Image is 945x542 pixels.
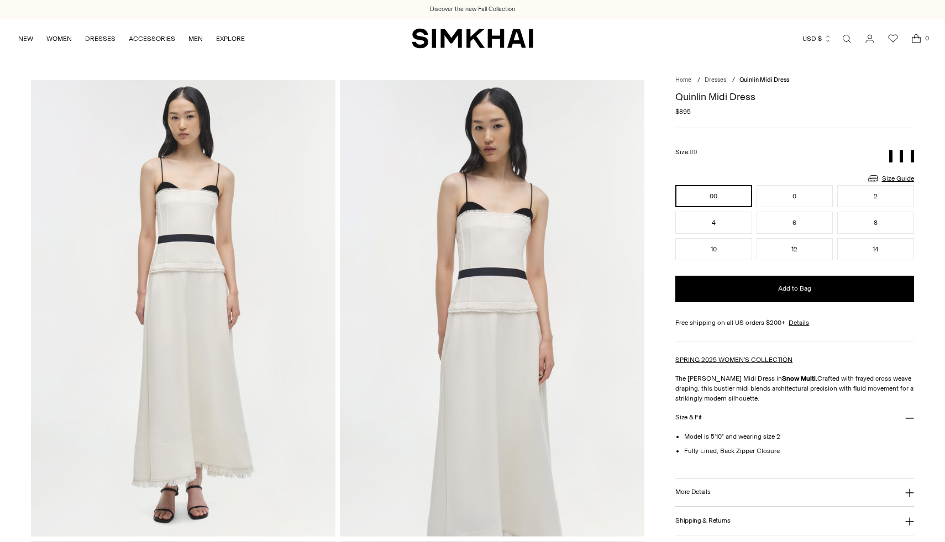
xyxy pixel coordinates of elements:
button: 10 [675,238,752,260]
a: WOMEN [46,27,72,51]
a: Open cart modal [905,28,927,50]
a: Size Guide [867,171,914,185]
span: 00 [690,149,697,156]
a: MEN [188,27,203,51]
h3: More Details [675,488,710,496]
label: Size: [675,147,697,157]
div: Free shipping on all US orders $200+ [675,318,914,328]
h3: Size & Fit [675,414,702,421]
div: / [697,76,700,85]
span: Add to Bag [778,284,811,293]
strong: Snow Multi. [782,375,817,382]
h3: Shipping & Returns [675,517,731,524]
img: Quinlin Midi Dress [31,80,335,536]
a: Details [789,318,809,328]
button: USD $ [802,27,832,51]
button: 12 [757,238,833,260]
a: SIMKHAI [412,28,533,49]
a: Go to the account page [859,28,881,50]
span: 0 [922,33,932,43]
span: Quinlin Midi Dress [739,76,789,83]
img: Quinlin Midi Dress [340,80,644,536]
button: Size & Fit [675,403,914,432]
li: Model is 5'10" and wearing size 2 [684,432,914,441]
button: 14 [837,238,914,260]
a: EXPLORE [216,27,245,51]
button: 2 [837,185,914,207]
a: DRESSES [85,27,116,51]
a: Open search modal [836,28,858,50]
button: Shipping & Returns [675,507,914,535]
button: Add to Bag [675,276,914,302]
button: 6 [757,212,833,234]
div: / [732,76,735,85]
button: 0 [757,185,833,207]
h1: Quinlin Midi Dress [675,92,914,102]
button: More Details [675,478,914,507]
a: ACCESSORIES [129,27,175,51]
a: Home [675,76,691,83]
nav: breadcrumbs [675,76,914,85]
a: Dresses [705,76,726,83]
a: SPRING 2025 WOMEN'S COLLECTION [675,356,792,364]
span: $895 [675,107,691,117]
li: Fully Lined, Back Zipper Closure [684,446,914,456]
button: 8 [837,212,914,234]
a: NEW [18,27,33,51]
a: Discover the new Fall Collection [430,5,515,14]
a: Wishlist [882,28,904,50]
button: 4 [675,212,752,234]
button: 00 [675,185,752,207]
p: The [PERSON_NAME] Midi Dress in Crafted with frayed cross weave draping, this bustier midi blends... [675,373,914,403]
